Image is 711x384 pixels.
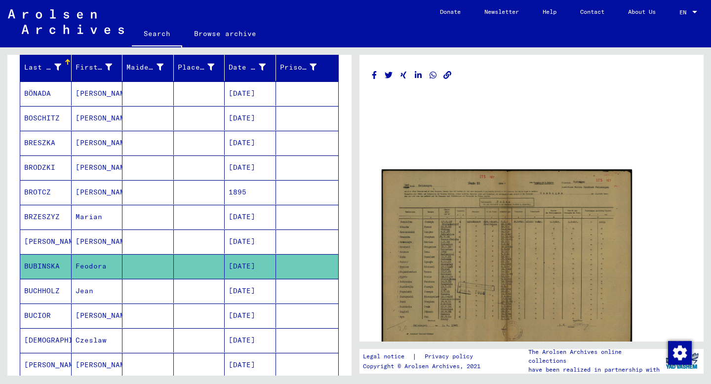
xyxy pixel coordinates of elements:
[132,22,182,47] a: Search
[72,205,123,229] mat-cell: Marian
[72,353,123,377] mat-cell: [PERSON_NAME]
[528,347,661,365] p: The Arolsen Archives online collections
[384,69,394,81] button: Share on Twitter
[126,59,176,75] div: Maiden Name
[24,59,74,75] div: Last Name
[20,205,72,229] mat-cell: BRZESZYZ
[668,341,691,364] div: Change consent
[72,53,123,81] mat-header-cell: First Name
[225,230,276,254] mat-cell: [DATE]
[20,53,72,81] mat-header-cell: Last Name
[20,254,72,278] mat-cell: BUBINSKA
[225,353,276,377] mat-cell: [DATE]
[72,131,123,155] mat-cell: [PERSON_NAME]
[20,155,72,180] mat-cell: BRODZKI
[76,62,113,73] div: First Name
[182,22,268,45] a: Browse archive
[20,328,72,352] mat-cell: [DEMOGRAPHIC_DATA]
[178,62,215,73] div: Place of Birth
[229,62,266,73] div: Date of Birth
[276,53,339,81] mat-header-cell: Prisoner #
[174,53,225,81] mat-header-cell: Place of Birth
[72,180,123,204] mat-cell: [PERSON_NAME]
[679,9,690,16] span: EN
[76,59,125,75] div: First Name
[122,53,174,81] mat-header-cell: Maiden Name
[398,69,409,81] button: Share on Xing
[20,131,72,155] mat-cell: BRESZKA
[225,279,276,303] mat-cell: [DATE]
[225,205,276,229] mat-cell: [DATE]
[369,69,380,81] button: Share on Facebook
[225,81,276,106] mat-cell: [DATE]
[72,230,123,254] mat-cell: [PERSON_NAME]
[126,62,163,73] div: Maiden Name
[20,180,72,204] mat-cell: BROTCZ
[442,69,453,81] button: Copy link
[20,230,72,254] mat-cell: [PERSON_NAME]
[72,81,123,106] mat-cell: [PERSON_NAME]
[24,62,61,73] div: Last Name
[72,279,123,303] mat-cell: Jean
[428,69,438,81] button: Share on WhatsApp
[363,351,412,362] a: Legal notice
[382,169,632,344] img: 001.jpg
[72,106,123,130] mat-cell: [PERSON_NAME]
[225,304,276,328] mat-cell: [DATE]
[20,81,72,106] mat-cell: BÖNADA
[225,254,276,278] mat-cell: [DATE]
[417,351,485,362] a: Privacy policy
[413,69,424,81] button: Share on LinkedIn
[225,131,276,155] mat-cell: [DATE]
[72,328,123,352] mat-cell: Czeslaw
[225,106,276,130] mat-cell: [DATE]
[225,53,276,81] mat-header-cell: Date of Birth
[8,9,124,34] img: Arolsen_neg.svg
[20,106,72,130] mat-cell: BOSCHITZ
[72,304,123,328] mat-cell: [PERSON_NAME]
[280,62,317,73] div: Prisoner #
[20,353,72,377] mat-cell: [PERSON_NAME]
[225,328,276,352] mat-cell: [DATE]
[668,341,692,365] img: Change consent
[363,362,485,371] p: Copyright © Arolsen Archives, 2021
[72,155,123,180] mat-cell: [PERSON_NAME]
[229,59,278,75] div: Date of Birth
[225,155,276,180] mat-cell: [DATE]
[528,365,661,374] p: have been realized in partnership with
[20,304,72,328] mat-cell: BUCIOR
[280,59,329,75] div: Prisoner #
[72,254,123,278] mat-cell: Feodora
[178,59,227,75] div: Place of Birth
[664,348,701,373] img: yv_logo.png
[363,351,485,362] div: |
[225,180,276,204] mat-cell: 1895
[20,279,72,303] mat-cell: BUCHHOLZ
